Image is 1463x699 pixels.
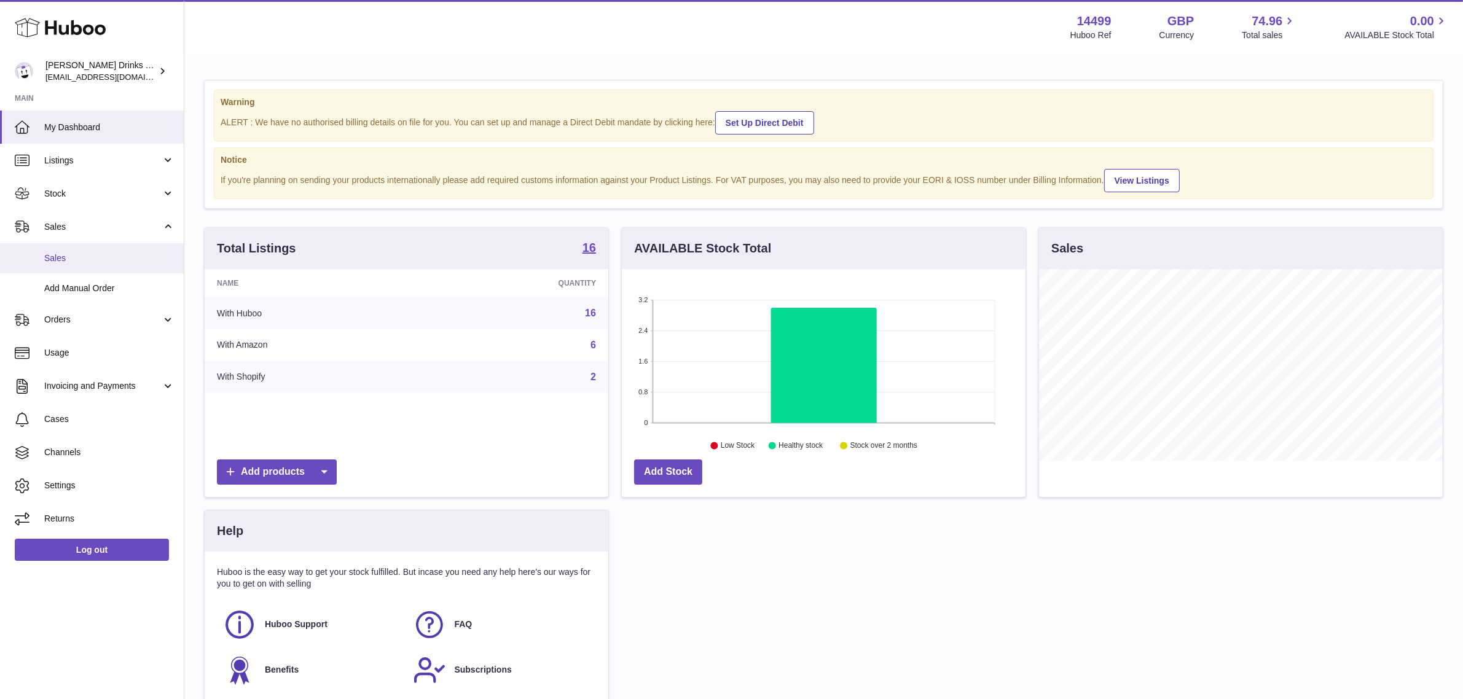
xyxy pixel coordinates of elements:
[44,413,175,425] span: Cases
[1344,13,1448,41] a: 0.00 AVAILABLE Stock Total
[779,442,823,450] text: Healthy stock
[426,269,608,297] th: Quantity
[221,167,1427,192] div: If you're planning on sending your products internationally please add required customs informati...
[44,188,162,200] span: Stock
[634,459,702,485] a: Add Stock
[223,608,401,641] a: Huboo Support
[44,283,175,294] span: Add Manual Order
[582,241,596,254] strong: 16
[217,566,596,590] p: Huboo is the easy way to get your stock fulfilled. But incase you need any help here's our ways f...
[590,340,596,350] a: 6
[1104,169,1180,192] a: View Listings
[44,513,175,525] span: Returns
[45,60,156,83] div: [PERSON_NAME] Drinks LTD (t/a Zooz)
[1410,13,1434,29] span: 0.00
[1242,13,1296,41] a: 74.96 Total sales
[15,539,169,561] a: Log out
[205,297,426,329] td: With Huboo
[15,62,33,80] img: internalAdmin-14499@internal.huboo.com
[265,664,299,676] span: Benefits
[44,380,162,392] span: Invoicing and Payments
[638,388,648,396] text: 0.8
[721,442,755,450] text: Low Stock
[455,619,473,630] span: FAQ
[205,329,426,361] td: With Amazon
[455,664,512,676] span: Subscriptions
[217,523,243,539] h3: Help
[644,419,648,426] text: 0
[205,361,426,393] td: With Shopify
[585,308,596,318] a: 16
[223,654,401,687] a: Benefits
[850,442,917,450] text: Stock over 2 months
[590,372,596,382] a: 2
[413,608,590,641] a: FAQ
[715,111,814,135] a: Set Up Direct Debit
[634,240,771,257] h3: AVAILABLE Stock Total
[44,447,175,458] span: Channels
[44,252,175,264] span: Sales
[221,154,1427,166] strong: Notice
[1051,240,1083,257] h3: Sales
[44,122,175,133] span: My Dashboard
[217,240,296,257] h3: Total Listings
[217,459,337,485] a: Add products
[1159,29,1194,41] div: Currency
[45,72,181,82] span: [EMAIL_ADDRESS][DOMAIN_NAME]
[1077,13,1112,29] strong: 14499
[582,241,596,256] a: 16
[221,109,1427,135] div: ALERT : We have no authorised billing details on file for you. You can set up and manage a Direct...
[1070,29,1112,41] div: Huboo Ref
[1242,29,1296,41] span: Total sales
[638,296,648,303] text: 3.2
[44,221,162,233] span: Sales
[44,347,175,359] span: Usage
[413,654,590,687] a: Subscriptions
[44,480,175,491] span: Settings
[1167,13,1194,29] strong: GBP
[1344,29,1448,41] span: AVAILABLE Stock Total
[221,96,1427,108] strong: Warning
[638,327,648,334] text: 2.4
[44,155,162,166] span: Listings
[638,357,648,365] text: 1.6
[205,269,426,297] th: Name
[1252,13,1282,29] span: 74.96
[265,619,328,630] span: Huboo Support
[44,314,162,326] span: Orders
